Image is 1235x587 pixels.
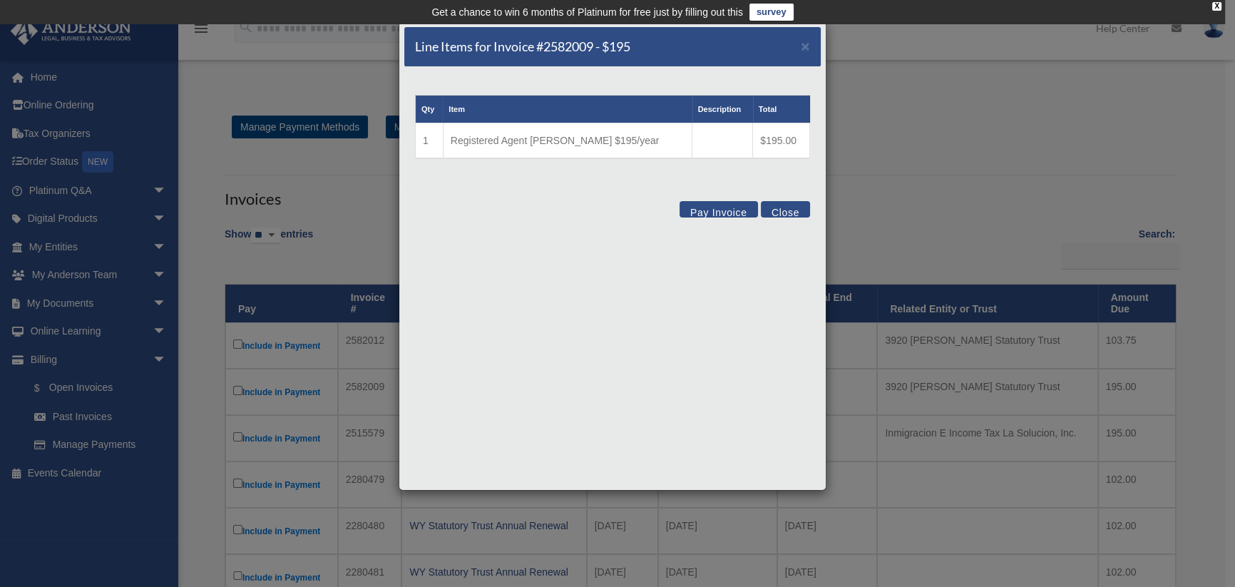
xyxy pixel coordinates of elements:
[749,4,794,21] a: survey
[801,39,810,53] button: Close
[753,123,810,159] td: $195.00
[1212,2,1221,11] div: close
[415,38,630,56] h5: Line Items for Invoice #2582009 - $195
[443,96,692,123] th: Item
[416,123,444,159] td: 1
[416,96,444,123] th: Qty
[753,96,810,123] th: Total
[680,201,758,218] button: Pay Invoice
[431,4,743,21] div: Get a chance to win 6 months of Platinum for free just by filling out this
[761,201,810,218] button: Close
[692,96,753,123] th: Description
[801,38,810,54] span: ×
[443,123,692,159] td: Registered Agent [PERSON_NAME] $195/year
